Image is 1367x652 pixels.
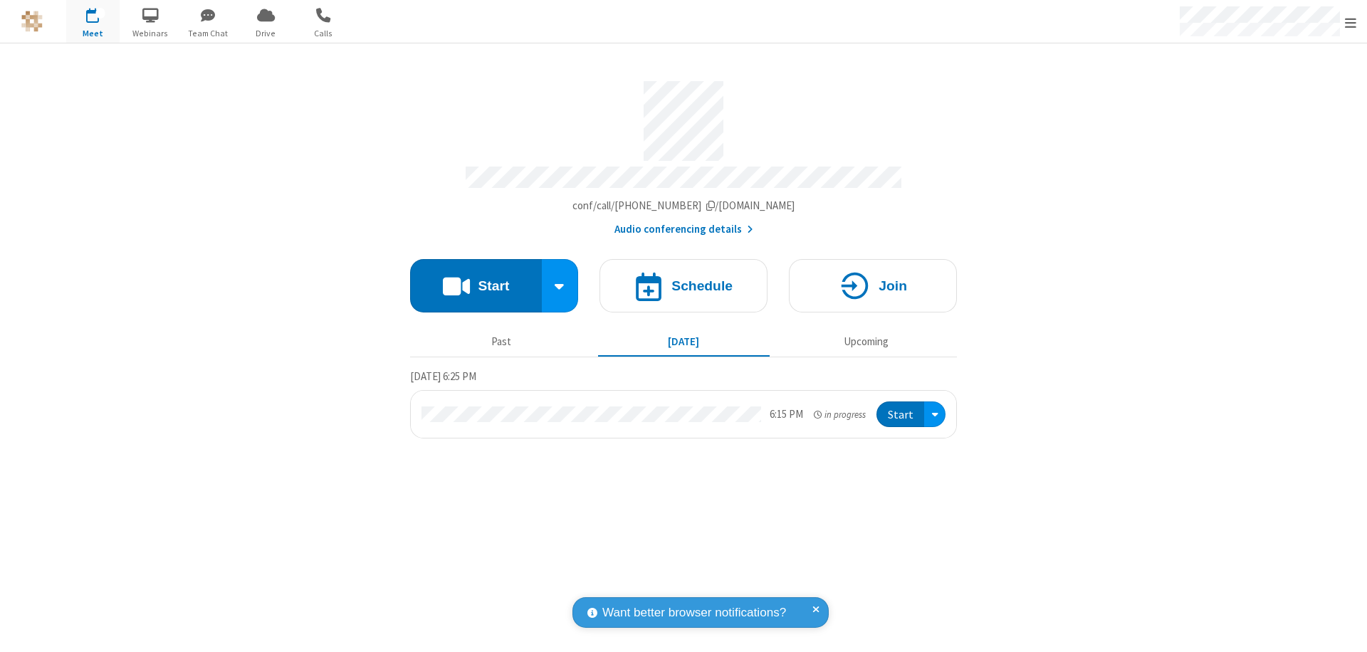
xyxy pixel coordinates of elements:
[410,369,476,383] span: [DATE] 6:25 PM
[124,27,177,40] span: Webinars
[598,328,770,355] button: [DATE]
[416,328,587,355] button: Past
[572,198,795,214] button: Copy my meeting room linkCopy my meeting room link
[924,401,946,428] div: Open menu
[599,259,768,312] button: Schedule
[572,199,795,212] span: Copy my meeting room link
[66,27,120,40] span: Meet
[671,279,733,293] h4: Schedule
[1331,615,1356,642] iframe: Chat
[410,70,957,238] section: Account details
[182,27,235,40] span: Team Chat
[410,259,542,312] button: Start
[542,259,579,312] div: Start conference options
[239,27,293,40] span: Drive
[770,406,803,423] div: 6:15 PM
[478,279,509,293] h4: Start
[614,221,753,238] button: Audio conferencing details
[814,408,866,421] em: in progress
[410,368,957,439] section: Today's Meetings
[297,27,350,40] span: Calls
[602,604,786,622] span: Want better browser notifications?
[789,259,957,312] button: Join
[21,11,43,32] img: QA Selenium DO NOT DELETE OR CHANGE
[876,401,924,428] button: Start
[96,8,105,19] div: 1
[780,328,952,355] button: Upcoming
[879,279,907,293] h4: Join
